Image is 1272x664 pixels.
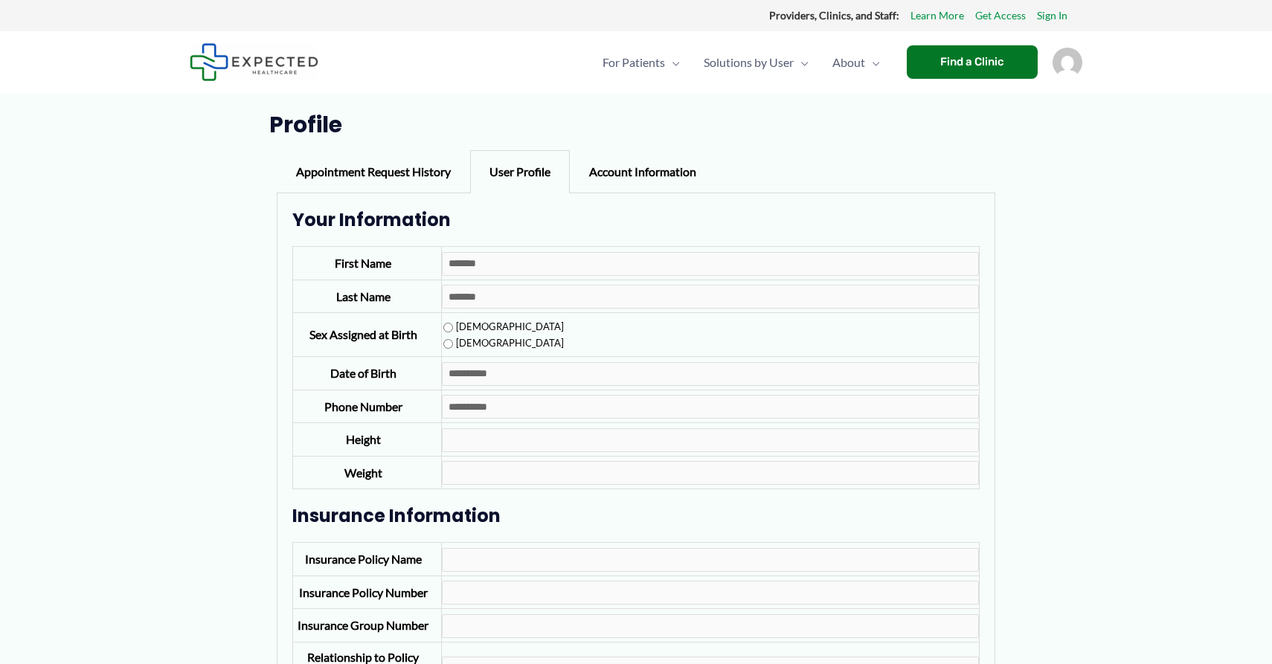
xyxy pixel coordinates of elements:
a: Get Access [975,6,1026,25]
a: Find a Clinic [907,45,1038,79]
input: [DEMOGRAPHIC_DATA] [443,339,453,349]
strong: Providers, Clinics, and Staff: [769,9,899,22]
label: Insurance Policy Name [305,552,422,566]
span: For Patients [603,36,665,88]
label: Sex Assigned at Birth [309,327,417,341]
a: Learn More [910,6,964,25]
h3: Insurance Information [292,504,980,527]
img: Expected Healthcare Logo - side, dark font, small [190,43,318,81]
label: [DEMOGRAPHIC_DATA] [443,320,564,332]
h1: Profile [269,112,1003,138]
nav: Primary Site Navigation [591,36,892,88]
span: Solutions by User [704,36,794,88]
label: Weight [344,465,382,480]
span: Menu Toggle [865,36,880,88]
label: Insurance Policy Number [299,585,428,599]
h3: Your Information [292,208,980,231]
div: Account Information [570,150,716,193]
label: First Name [335,256,391,270]
label: Last Name [336,289,391,303]
div: User Profile [470,150,570,193]
label: Date of Birth [330,366,396,380]
a: Sign In [1037,6,1067,25]
div: Appointment Request History [277,150,470,193]
a: For PatientsMenu Toggle [591,36,692,88]
a: Account icon link [1053,54,1082,68]
span: About [832,36,865,88]
input: [DEMOGRAPHIC_DATA] [443,323,453,332]
label: Insurance Group Number [298,618,428,632]
a: Solutions by UserMenu Toggle [692,36,820,88]
label: Height [346,432,381,446]
label: [DEMOGRAPHIC_DATA] [443,337,564,349]
span: Menu Toggle [665,36,680,88]
span: Menu Toggle [794,36,809,88]
label: Phone Number [324,399,402,413]
a: AboutMenu Toggle [820,36,892,88]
